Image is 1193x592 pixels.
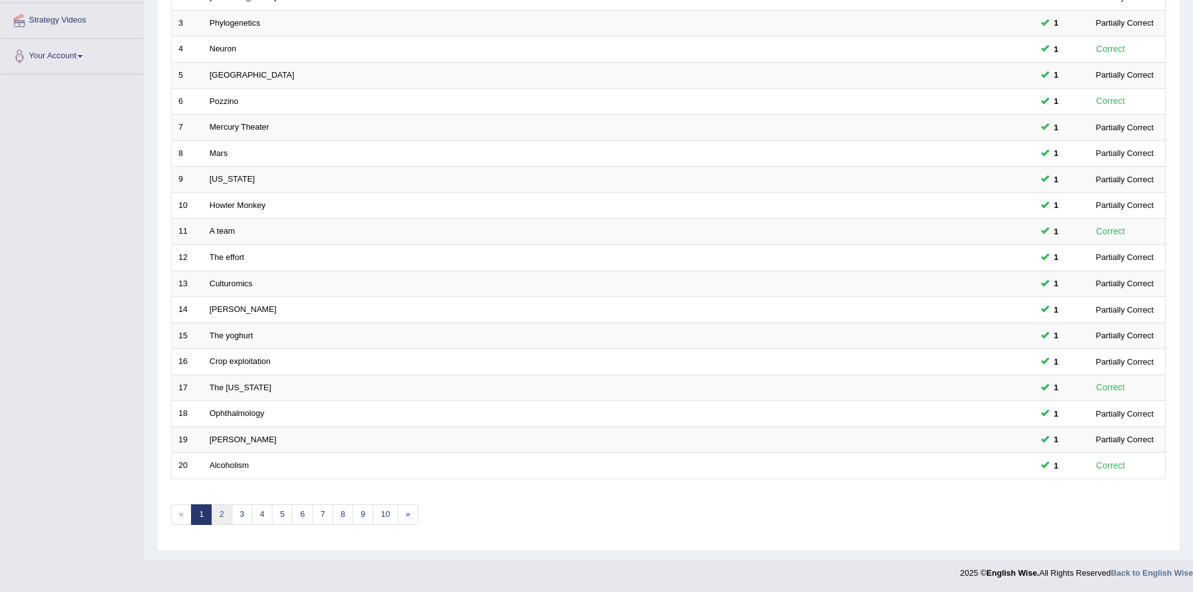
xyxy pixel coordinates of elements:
[172,349,203,375] td: 16
[172,453,203,479] td: 20
[272,504,292,525] a: 5
[210,252,244,262] a: The effort
[172,36,203,63] td: 4
[1091,380,1130,395] div: Correct
[1049,381,1063,394] span: You can still take this question
[1049,459,1063,472] span: You can still take this question
[373,504,398,525] a: 10
[1049,16,1063,29] span: You can still take this question
[1049,95,1063,108] span: You can still take this question
[210,331,253,340] a: The yoghurt
[172,140,203,167] td: 8
[1091,121,1159,134] div: Partially Correct
[1091,147,1159,160] div: Partially Correct
[210,96,239,106] a: Pozzino
[1049,147,1063,160] span: You can still take this question
[172,115,203,141] td: 7
[210,435,277,444] a: [PERSON_NAME]
[210,200,266,210] a: Howler Monkey
[211,504,232,525] a: 2
[1049,199,1063,212] span: You can still take this question
[1,3,143,34] a: Strategy Videos
[1091,199,1159,212] div: Partially Correct
[353,504,373,525] a: 9
[172,297,203,323] td: 14
[1091,355,1159,368] div: Partially Correct
[1049,251,1063,264] span: You can still take this question
[172,219,203,245] td: 11
[1049,433,1063,446] span: You can still take this question
[1091,251,1159,264] div: Partially Correct
[333,504,353,525] a: 8
[210,44,237,53] a: Neuron
[210,408,264,418] a: Ophthalmology
[1049,43,1063,56] span: You can still take this question
[1091,68,1159,81] div: Partially Correct
[312,504,333,525] a: 7
[1091,303,1159,316] div: Partially Correct
[171,504,192,525] span: «
[1049,329,1063,342] span: You can still take this question
[210,18,261,28] a: Phylogenetics
[210,122,269,132] a: Mercury Theater
[1049,225,1063,238] span: You can still take this question
[172,88,203,115] td: 6
[986,568,1039,578] strong: English Wise.
[210,356,271,366] a: Crop exploitation
[1091,16,1159,29] div: Partially Correct
[210,460,249,470] a: Alcoholism
[1091,224,1130,239] div: Correct
[172,323,203,349] td: 15
[1091,407,1159,420] div: Partially Correct
[210,148,228,158] a: Mars
[1111,568,1193,578] a: Back to English Wise
[1091,94,1130,108] div: Correct
[1049,173,1063,186] span: You can still take this question
[210,226,235,236] a: A team
[1049,121,1063,134] span: You can still take this question
[1049,303,1063,316] span: You can still take this question
[1091,433,1159,446] div: Partially Correct
[1091,459,1130,473] div: Correct
[172,271,203,297] td: 13
[210,70,294,80] a: [GEOGRAPHIC_DATA]
[191,504,212,525] a: 1
[232,504,252,525] a: 3
[210,383,272,392] a: The [US_STATE]
[210,279,253,288] a: Culturomics
[1091,173,1159,186] div: Partially Correct
[210,174,255,184] a: [US_STATE]
[210,304,277,314] a: [PERSON_NAME]
[1091,42,1130,56] div: Correct
[1049,355,1063,368] span: You can still take this question
[960,561,1193,579] div: 2025 © All Rights Reserved
[172,244,203,271] td: 12
[252,504,272,525] a: 4
[1049,277,1063,290] span: You can still take this question
[172,192,203,219] td: 10
[172,375,203,401] td: 17
[1091,277,1159,290] div: Partially Correct
[1049,68,1063,81] span: You can still take this question
[1091,329,1159,342] div: Partially Correct
[172,10,203,36] td: 3
[172,63,203,89] td: 5
[1049,407,1063,420] span: You can still take this question
[172,167,203,193] td: 9
[172,427,203,453] td: 19
[292,504,312,525] a: 6
[398,504,418,525] a: »
[1,39,143,70] a: Your Account
[172,401,203,427] td: 18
